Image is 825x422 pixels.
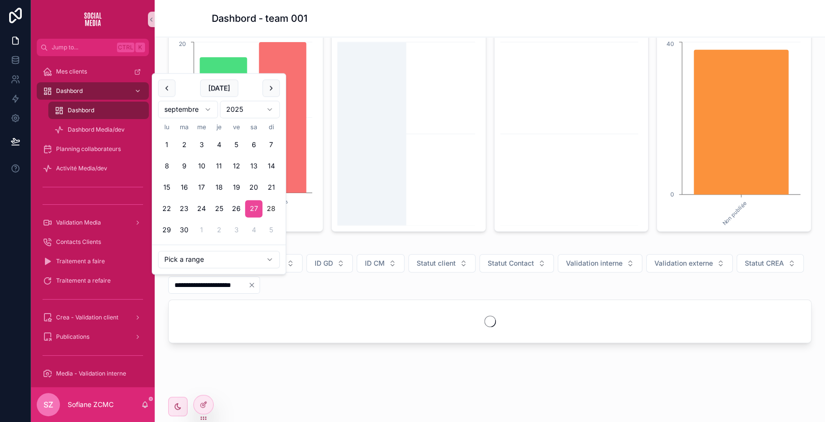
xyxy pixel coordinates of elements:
[37,253,149,270] a: Traitement a faire
[245,222,262,239] button: samedi 4 octobre 2025
[212,12,307,25] h1: Dashbord - team 001
[37,214,149,231] a: Validation Media
[56,370,126,377] span: Media - Validation interne
[158,122,175,132] th: lundi
[210,122,228,132] th: jeudi
[37,82,149,100] a: Dashbord
[646,254,733,272] button: Select Button
[175,122,193,132] th: mardi
[245,158,262,175] button: samedi 13 septembre 2025
[56,219,101,226] span: Validation Media
[43,399,53,410] span: SZ
[179,40,186,47] tspan: 20
[175,179,193,196] button: mardi 16 septembre 2025
[37,63,149,80] a: Mes clients
[654,258,713,268] span: Validation externe
[56,238,101,246] span: Contacts Clients
[306,254,353,272] button: Select Button
[37,160,149,177] a: Activité Media/dev
[68,126,125,134] span: Dashbord Media/dev
[37,328,149,346] a: Publications
[56,333,89,341] span: Publications
[228,200,245,218] button: vendredi 26 septembre 2025
[158,200,175,218] button: lundi 22 septembre 2025
[745,258,784,268] span: Statut CREA
[670,191,674,198] tspan: 0
[158,179,175,196] button: lundi 15 septembre 2025
[228,179,245,196] button: vendredi 19 septembre 2025
[228,158,245,175] button: vendredi 12 septembre 2025
[37,309,149,326] a: Crea - Validation client
[193,158,210,175] button: mercredi 10 septembre 2025
[48,121,149,138] a: Dashbord Media/dev
[37,39,149,56] button: Jump to...CtrlK
[262,136,280,154] button: dimanche 7 septembre 2025
[558,254,642,272] button: Select Button
[479,254,554,272] button: Select Button
[210,158,228,175] button: jeudi 11 septembre 2025
[262,222,280,239] button: dimanche 5 octobre 2025
[56,257,105,265] span: Traitement a faire
[56,145,121,153] span: Planning collaborateurs
[77,12,108,27] img: App logo
[37,233,149,251] a: Contacts Clients
[245,179,262,196] button: samedi 20 septembre 2025
[417,258,456,268] span: Statut client
[193,179,210,196] button: mercredi 17 septembre 2025
[500,40,643,226] div: chart
[175,136,193,154] button: mardi 2 septembre 2025
[68,400,114,409] p: Sofiane ZCMC
[175,200,193,218] button: mardi 23 septembre 2025
[56,277,111,285] span: Traitement a refaire
[210,179,228,196] button: jeudi 18 septembre 2025
[228,222,245,239] button: vendredi 3 octobre 2025
[56,314,118,321] span: Crea - Validation client
[245,200,262,218] button: samedi 27 septembre 2025, selected
[193,122,210,132] th: mercredi
[357,254,405,272] button: Select Button
[408,254,476,272] button: Select Button
[228,136,245,154] button: vendredi 5 septembre 2025
[262,122,280,132] th: dimanche
[193,136,210,154] button: mercredi 3 septembre 2025
[365,258,385,268] span: ID CM
[158,122,280,239] table: septembre 2025
[158,222,175,239] button: lundi 29 septembre 2025
[158,136,175,154] button: lundi 1 septembre 2025
[315,258,333,268] span: ID GD
[68,106,94,114] span: Dashbord
[210,200,228,218] button: jeudi 25 septembre 2025
[262,179,280,196] button: dimanche 21 septembre 2025
[228,122,245,132] th: vendredi
[721,200,748,226] text: Non publiée
[248,281,260,289] button: Clear
[193,222,210,239] button: mercredi 1 octobre 2025
[210,136,228,154] button: jeudi 4 septembre 2025
[136,44,144,51] span: K
[737,254,804,272] button: Select Button
[337,40,480,226] div: chart
[262,158,280,175] button: dimanche 14 septembre 2025
[56,68,87,75] span: Mes clients
[488,258,534,268] span: Statut Contact
[158,251,280,269] button: Relative time
[666,40,674,47] tspan: 40
[52,44,113,51] span: Jump to...
[175,222,193,239] button: mardi 30 septembre 2025
[193,200,210,218] button: mercredi 24 septembre 2025
[200,79,238,97] button: [DATE]
[37,365,149,382] a: Media - Validation interne
[158,158,175,175] button: lundi 8 septembre 2025
[663,40,805,226] div: chart
[210,222,228,239] button: jeudi 2 octobre 2025
[48,102,149,119] a: Dashbord
[56,165,107,172] span: Activité Media/dev
[56,87,83,95] span: Dashbord
[117,43,134,52] span: Ctrl
[245,122,262,132] th: samedi
[174,40,317,226] div: chart
[37,272,149,289] a: Traitement a refaire
[245,136,262,154] button: samedi 6 septembre 2025
[31,56,155,387] div: scrollable content
[37,140,149,158] a: Planning collaborateurs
